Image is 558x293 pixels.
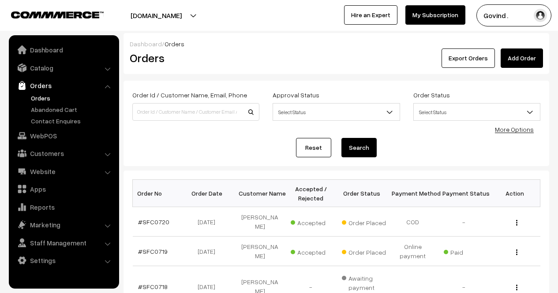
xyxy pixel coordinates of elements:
label: Order Status [413,90,450,100]
th: Payment Method [387,180,438,207]
span: Order Placed [342,216,386,227]
a: Orders [11,78,116,93]
a: Reports [11,199,116,215]
label: Order Id / Customer Name, Email, Phone [132,90,247,100]
a: Marketing [11,217,116,233]
a: My Subscription [405,5,465,25]
a: Abandoned Cart [29,105,116,114]
a: #SFC0718 [138,283,168,290]
a: #SFC0719 [138,248,168,255]
th: Order Date [184,180,235,207]
a: Reset [296,138,331,157]
a: COMMMERCE [11,9,88,19]
td: [DATE] [184,207,235,237]
a: Contact Enquires [29,116,116,126]
a: Hire an Expert [344,5,397,25]
th: Order No [133,180,184,207]
a: Customers [11,145,116,161]
button: Export Orders [442,48,495,68]
td: COD [387,207,438,237]
input: Order Id / Customer Name / Customer Email / Customer Phone [132,103,259,121]
a: Dashboard [130,40,162,48]
a: Settings [11,252,116,268]
img: user [534,9,547,22]
span: Order Placed [342,245,386,257]
span: Select Status [273,104,399,120]
a: Catalog [11,60,116,76]
span: Accepted [291,245,335,257]
button: Search [341,138,377,157]
a: #SFC0720 [138,218,169,226]
img: COMMMERCE [11,11,104,18]
td: [PERSON_NAME] [235,237,286,266]
td: [PERSON_NAME] [235,207,286,237]
span: Select Status [273,103,400,121]
button: [DOMAIN_NAME] [100,4,213,26]
th: Accepted / Rejected [285,180,337,207]
div: / [130,39,543,48]
td: - [438,207,490,237]
a: Apps [11,181,116,197]
img: Menu [516,285,517,290]
span: Accepted [291,216,335,227]
img: Menu [516,220,517,226]
td: [DATE] [184,237,235,266]
th: Order Status [337,180,388,207]
th: Payment Status [438,180,490,207]
a: Staff Management [11,235,116,251]
a: Dashboard [11,42,116,58]
th: Action [489,180,540,207]
a: More Options [495,126,534,133]
span: Orders [165,40,184,48]
a: Orders [29,93,116,103]
button: Govind . [476,4,551,26]
span: Paid [444,245,488,257]
img: Menu [516,249,517,255]
span: Select Status [413,103,540,121]
span: Select Status [414,104,540,120]
th: Customer Name [235,180,286,207]
td: Online payment [387,237,438,266]
a: Website [11,163,116,179]
label: Approval Status [273,90,319,100]
a: WebPOS [11,128,116,144]
a: Add Order [501,48,543,68]
h2: Orders [130,51,258,65]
